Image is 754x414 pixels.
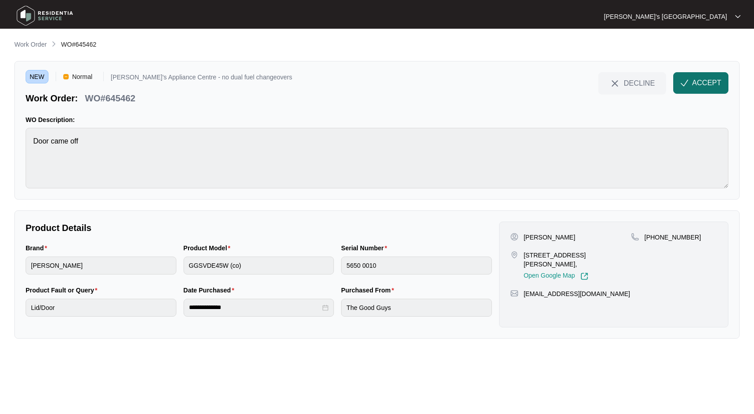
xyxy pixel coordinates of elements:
[604,12,727,21] p: [PERSON_NAME]'s [GEOGRAPHIC_DATA]
[26,115,728,124] p: WO Description:
[341,286,398,295] label: Purchased From
[63,74,69,79] img: Vercel Logo
[631,233,639,241] img: map-pin
[624,78,655,88] span: DECLINE
[673,72,728,94] button: check-IconACCEPT
[341,299,492,317] input: Purchased From
[85,92,135,105] p: WO#645462
[609,78,620,89] img: close-Icon
[61,41,96,48] span: WO#645462
[524,251,631,269] p: [STREET_ADDRESS][PERSON_NAME],
[598,72,666,94] button: close-IconDECLINE
[26,244,51,253] label: Brand
[644,233,701,242] p: [PHONE_NUMBER]
[26,299,176,317] input: Product Fault or Query
[510,289,518,297] img: map-pin
[510,251,518,259] img: map-pin
[524,272,588,280] a: Open Google Map
[524,233,575,242] p: [PERSON_NAME]
[26,128,728,188] textarea: Door came off
[26,92,78,105] p: Work Order:
[680,79,688,87] img: check-Icon
[50,40,57,48] img: chevron-right
[13,40,48,50] a: Work Order
[26,286,101,295] label: Product Fault or Query
[735,14,741,19] img: dropdown arrow
[341,257,492,275] input: Serial Number
[510,233,518,241] img: user-pin
[341,244,390,253] label: Serial Number
[26,70,48,83] span: NEW
[26,257,176,275] input: Brand
[184,244,234,253] label: Product Model
[69,70,96,83] span: Normal
[14,40,47,49] p: Work Order
[13,2,76,29] img: residentia service logo
[580,272,588,280] img: Link-External
[692,78,721,88] span: ACCEPT
[189,303,321,312] input: Date Purchased
[184,257,334,275] input: Product Model
[26,222,492,234] p: Product Details
[111,74,292,83] p: [PERSON_NAME]'s Appliance Centre - no dual fuel changeovers
[524,289,630,298] p: [EMAIL_ADDRESS][DOMAIN_NAME]
[184,286,238,295] label: Date Purchased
